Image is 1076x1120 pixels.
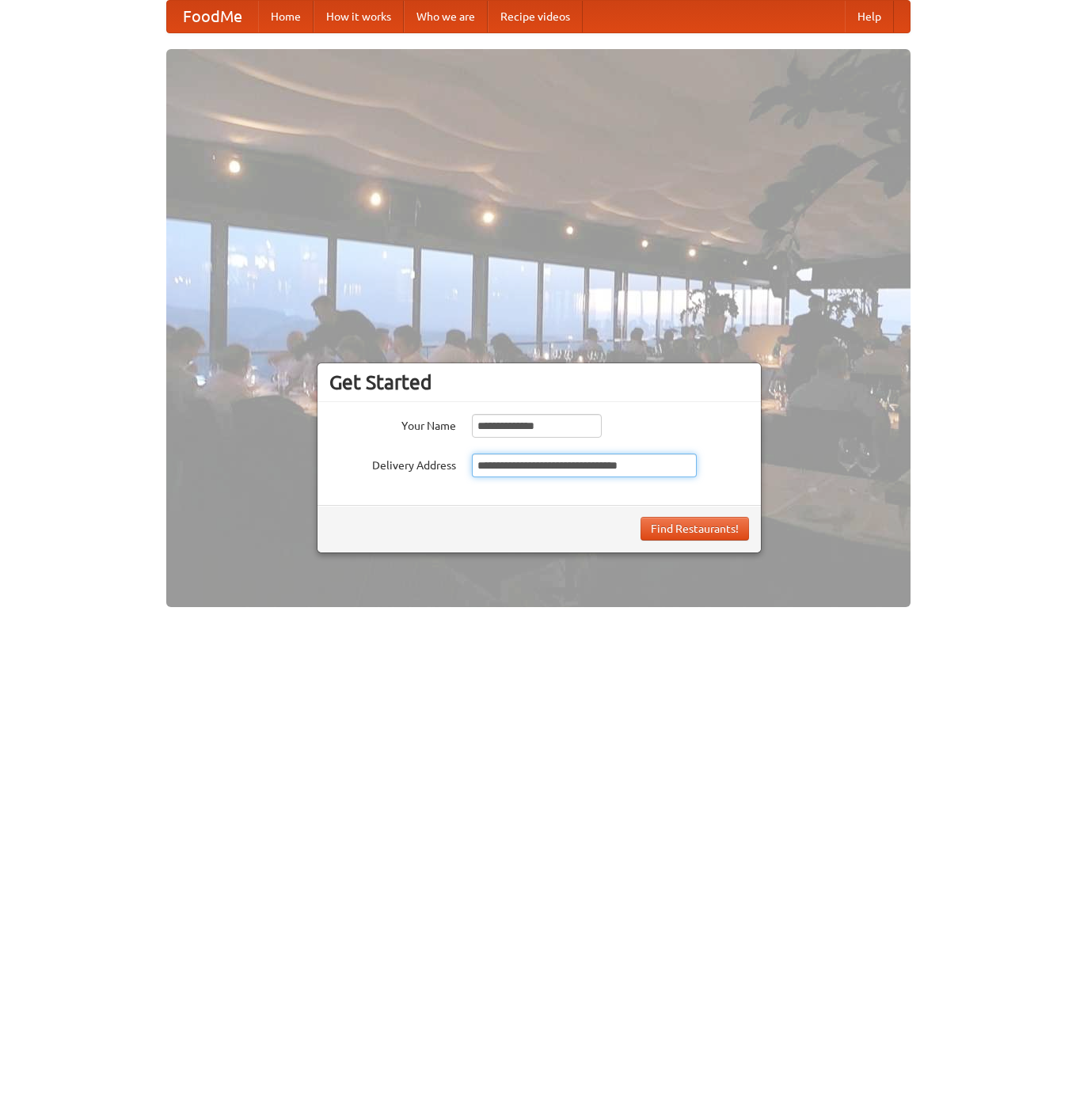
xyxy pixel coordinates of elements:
a: Home [258,1,314,32]
a: Help [845,1,894,32]
a: FoodMe [167,1,258,32]
a: Who we are [404,1,488,32]
h3: Get Started [329,370,749,394]
a: Recipe videos [488,1,583,32]
button: Find Restaurants! [641,517,749,541]
label: Your Name [329,414,456,434]
label: Delivery Address [329,454,456,473]
a: How it works [314,1,404,32]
